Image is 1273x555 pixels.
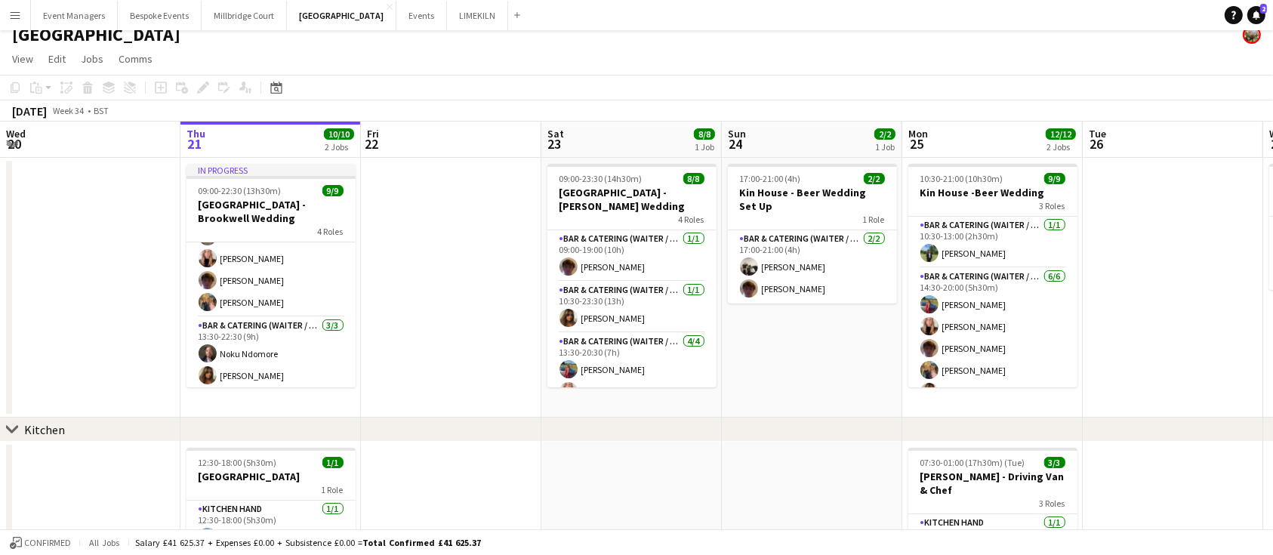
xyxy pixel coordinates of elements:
[24,422,65,437] div: Kitchen
[728,164,897,304] app-job-card: 17:00-21:00 (4h)2/2Kin House - Beer Wedding Set Up1 RoleBar & Catering (Waiter / waitress)2/217:0...
[1044,457,1065,468] span: 3/3
[728,230,897,304] app-card-role: Bar & Catering (Waiter / waitress)2/217:00-21:00 (4h)[PERSON_NAME][PERSON_NAME]
[318,226,344,237] span: 4 Roles
[113,49,159,69] a: Comms
[863,214,885,225] span: 1 Role
[547,230,717,282] app-card-role: Bar & Catering (Waiter / waitress)1/109:00-19:00 (10h)[PERSON_NAME]
[75,49,109,69] a: Jobs
[547,282,717,333] app-card-role: Bar & Catering (Waiter / waitress)1/110:30-23:30 (13h)[PERSON_NAME]
[6,127,26,140] span: Wed
[695,141,714,153] div: 1 Job
[186,317,356,412] app-card-role: Bar & Catering (Waiter / waitress)3/313:30-22:30 (9h)Noku Ndomore[PERSON_NAME]
[12,23,180,46] h1: [GEOGRAPHIC_DATA]
[186,501,356,552] app-card-role: Kitchen Hand1/112:30-18:00 (5h30m)[PERSON_NAME]
[1089,127,1106,140] span: Tue
[547,164,717,387] app-job-card: 09:00-23:30 (14h30m)8/8[GEOGRAPHIC_DATA] - [PERSON_NAME] Wedding4 RolesBar & Catering (Waiter / w...
[365,135,379,153] span: 22
[362,537,481,548] span: Total Confirmed £41 625.37
[186,164,356,387] app-job-card: In progress09:00-22:30 (13h30m)9/9[GEOGRAPHIC_DATA] - Brookwell Wedding4 Roles10:00-18:00 (8h)[PE...
[287,1,396,30] button: [GEOGRAPHIC_DATA]
[4,135,26,153] span: 20
[324,128,354,140] span: 10/10
[42,49,72,69] a: Edit
[547,186,717,213] h3: [GEOGRAPHIC_DATA] - [PERSON_NAME] Wedding
[728,186,897,213] h3: Kin House - Beer Wedding Set Up
[81,52,103,66] span: Jobs
[6,49,39,69] a: View
[322,185,344,196] span: 9/9
[24,538,71,548] span: Confirmed
[920,457,1025,468] span: 07:30-01:00 (17h30m) (Tue)
[12,52,33,66] span: View
[48,52,66,66] span: Edit
[726,135,746,153] span: 24
[1040,498,1065,509] span: 3 Roles
[199,185,282,196] span: 09:00-22:30 (13h30m)
[906,135,928,153] span: 25
[184,135,205,153] span: 21
[874,128,895,140] span: 2/2
[367,127,379,140] span: Fri
[1046,128,1076,140] span: 12/12
[322,457,344,468] span: 1/1
[186,200,356,317] app-card-role: Bar & Catering (Waiter / waitress)4/413:00-21:00 (8h)[PERSON_NAME][PERSON_NAME][PERSON_NAME][PERS...
[396,1,447,30] button: Events
[186,198,356,225] h3: [GEOGRAPHIC_DATA] - Brookwell Wedding
[447,1,508,30] button: LIMEKILN
[199,457,277,468] span: 12:30-18:00 (5h30m)
[94,105,109,116] div: BST
[908,186,1077,199] h3: Kin House -Beer Wedding
[1087,135,1106,153] span: 26
[547,127,564,140] span: Sat
[202,1,287,30] button: Millbridge Court
[1260,4,1267,14] span: 2
[8,535,73,551] button: Confirmed
[50,105,88,116] span: Week 34
[1243,26,1261,44] app-user-avatar: Staffing Manager
[1044,173,1065,184] span: 9/9
[908,470,1077,497] h3: [PERSON_NAME] - Driving Van & Chef
[86,537,122,548] span: All jobs
[864,173,885,184] span: 2/2
[559,173,643,184] span: 09:00-23:30 (14h30m)
[728,127,746,140] span: Sun
[1040,200,1065,211] span: 3 Roles
[694,128,715,140] span: 8/8
[186,448,356,552] app-job-card: 12:30-18:00 (5h30m)1/1[GEOGRAPHIC_DATA]1 RoleKitchen Hand1/112:30-18:00 (5h30m)[PERSON_NAME]
[119,52,153,66] span: Comms
[908,217,1077,268] app-card-role: Bar & Catering (Waiter / waitress)1/110:30-13:00 (2h30m)[PERSON_NAME]
[1046,141,1075,153] div: 2 Jobs
[12,103,47,119] div: [DATE]
[322,484,344,495] span: 1 Role
[679,214,704,225] span: 4 Roles
[908,268,1077,429] app-card-role: Bar & Catering (Waiter / waitress)6/614:30-20:00 (5h30m)[PERSON_NAME][PERSON_NAME][PERSON_NAME][P...
[186,127,205,140] span: Thu
[325,141,353,153] div: 2 Jobs
[1247,6,1265,24] a: 2
[186,164,356,176] div: In progress
[908,127,928,140] span: Mon
[545,135,564,153] span: 23
[920,173,1003,184] span: 10:30-21:00 (10h30m)
[547,333,717,450] app-card-role: Bar & Catering (Waiter / waitress)4/413:30-20:30 (7h)[PERSON_NAME][PERSON_NAME]
[875,141,895,153] div: 1 Job
[683,173,704,184] span: 8/8
[740,173,801,184] span: 17:00-21:00 (4h)
[31,1,118,30] button: Event Managers
[118,1,202,30] button: Bespoke Events
[186,470,356,483] h3: [GEOGRAPHIC_DATA]
[908,164,1077,387] app-job-card: 10:30-21:00 (10h30m)9/9Kin House -Beer Wedding3 RolesBar & Catering (Waiter / waitress)1/110:30-1...
[135,537,481,548] div: Salary £41 625.37 + Expenses £0.00 + Subsistence £0.00 =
